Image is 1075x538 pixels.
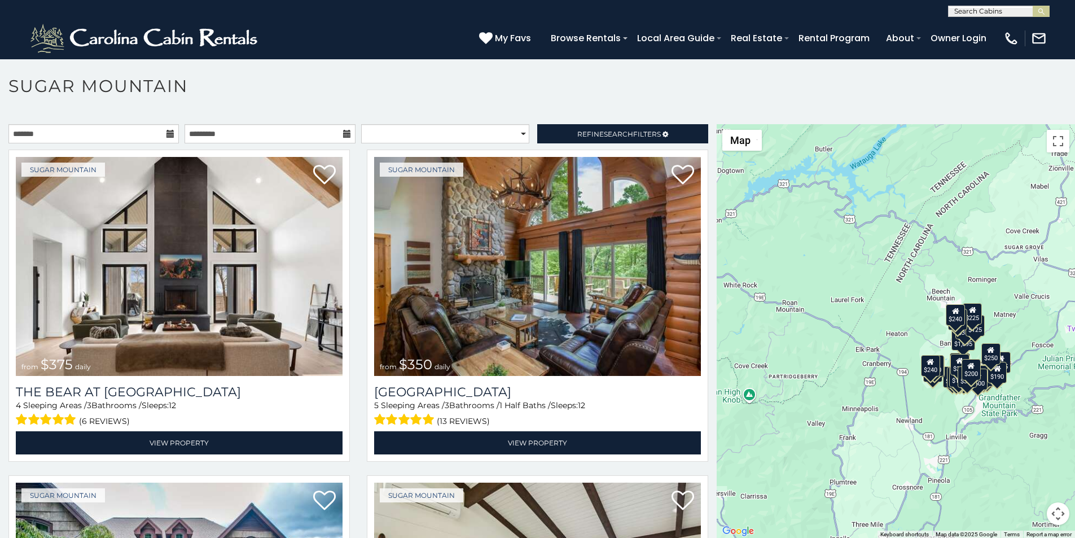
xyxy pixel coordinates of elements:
div: $155 [991,352,1011,373]
span: 12 [169,400,176,410]
div: $190 [950,353,969,374]
span: 4 [16,400,21,410]
img: White-1-2.png [28,21,262,55]
span: 3 [87,400,91,410]
a: Add to favorites [313,164,336,187]
span: from [380,362,397,371]
div: $350 [958,366,977,388]
div: $195 [974,365,993,387]
span: 12 [578,400,585,410]
a: Owner Login [925,28,992,48]
span: daily [75,362,91,371]
h3: Grouse Moor Lodge [374,384,701,400]
div: $240 [946,304,966,326]
a: Grouse Moor Lodge from $350 daily [374,157,701,376]
a: Sugar Mountain [380,488,463,502]
span: $375 [41,356,73,373]
a: About [880,28,920,48]
span: (13 reviews) [437,414,490,428]
img: phone-regular-white.png [1003,30,1019,46]
span: 3 [445,400,449,410]
span: Search [604,130,633,138]
div: $1,095 [951,329,975,351]
a: [GEOGRAPHIC_DATA] [374,384,701,400]
span: 1 Half Baths / [499,400,551,410]
div: $250 [981,343,1001,365]
a: RefineSearchFilters [537,124,708,143]
div: $190 [988,362,1007,383]
a: My Favs [479,31,534,46]
img: The Bear At Sugar Mountain [16,157,343,376]
a: Browse Rentals [545,28,626,48]
div: $300 [950,354,969,375]
div: Sleeping Areas / Bathrooms / Sleeps: [16,400,343,428]
span: Refine Filters [577,130,661,138]
div: $125 [966,315,985,336]
a: Report a map error [1026,531,1072,537]
a: View Property [16,431,343,454]
span: My Favs [495,31,531,45]
a: The Bear At [GEOGRAPHIC_DATA] [16,384,343,400]
a: Rental Program [793,28,875,48]
a: View Property [374,431,701,454]
a: Terms [1004,531,1020,537]
a: Local Area Guide [631,28,720,48]
button: Map camera controls [1047,502,1069,525]
span: Map [730,134,751,146]
h3: The Bear At Sugar Mountain [16,384,343,400]
span: Map data ©2025 Google [936,531,997,537]
a: Real Estate [725,28,788,48]
span: daily [435,362,450,371]
button: Change map style [722,130,762,151]
img: mail-regular-white.png [1031,30,1047,46]
div: $155 [947,367,967,388]
a: Add to favorites [672,164,694,187]
a: The Bear At Sugar Mountain from $375 daily [16,157,343,376]
span: 5 [374,400,379,410]
div: Sleeping Areas / Bathrooms / Sleeps: [374,400,701,428]
button: Toggle fullscreen view [1047,130,1069,152]
a: Sugar Mountain [21,488,105,502]
span: $350 [399,356,432,373]
a: Add to favorites [672,489,694,513]
a: Sugar Mountain [21,163,105,177]
a: Sugar Mountain [380,163,463,177]
div: $175 [949,366,968,387]
img: Grouse Moor Lodge [374,157,701,376]
a: Add to favorites [313,489,336,513]
div: $200 [962,359,981,380]
div: $225 [963,303,982,325]
span: from [21,362,38,371]
div: $240 [921,355,940,377]
span: (6 reviews) [79,414,130,428]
